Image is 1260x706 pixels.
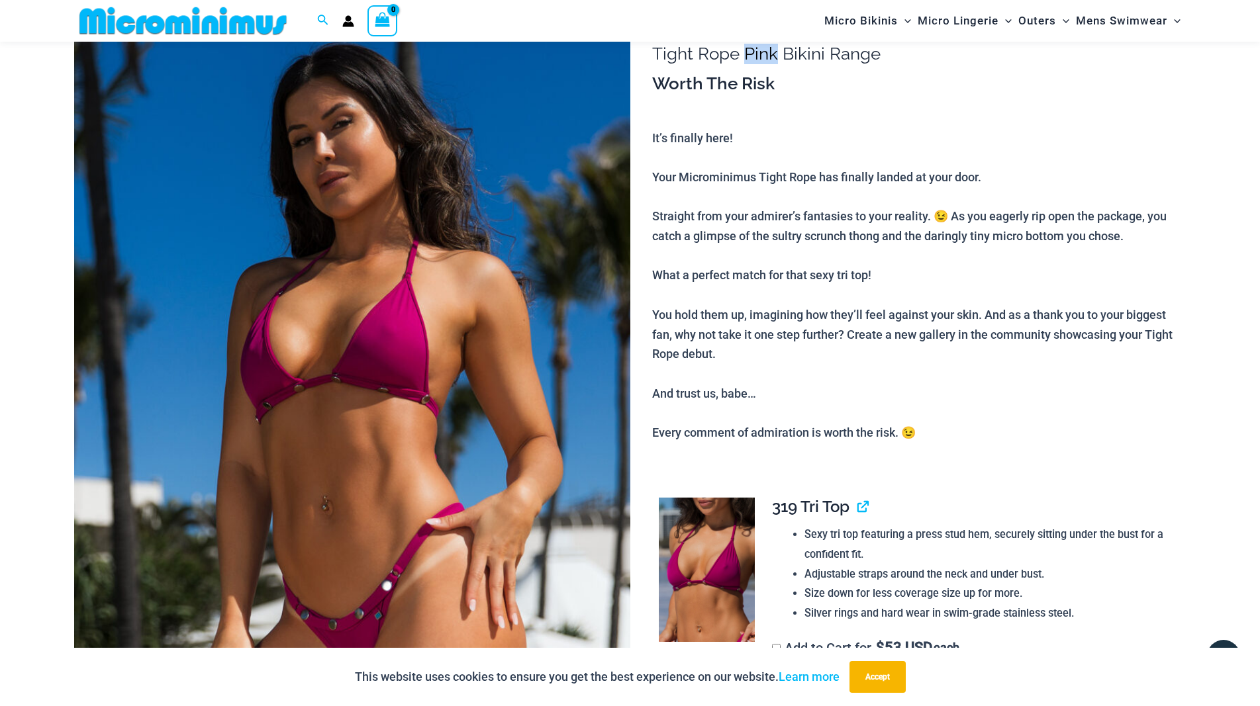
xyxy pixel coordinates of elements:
[821,4,914,38] a: Micro BikinisMenu ToggleMenu Toggle
[804,564,1175,584] li: Adjustable straps around the neck and under bust.
[652,73,1186,95] h3: Worth The Risk
[652,44,1186,64] h1: Tight Rope Pink Bikini Range
[1018,4,1056,38] span: Outers
[849,661,906,693] button: Accept
[367,5,398,36] a: View Shopping Cart, empty
[772,640,959,656] label: Add to Cart for
[914,4,1015,38] a: Micro LingerieMenu ToggleMenu Toggle
[652,128,1186,443] p: It’s finally here! Your Microminimus Tight Rope has finally landed at your door. Straight from yo...
[819,2,1187,40] nav: Site Navigation
[659,498,755,642] img: Tight Rope Pink 319 Top
[898,4,911,38] span: Menu Toggle
[1056,4,1069,38] span: Menu Toggle
[876,641,932,654] span: 53 USD
[876,639,885,656] span: $
[772,497,849,516] span: 319 Tri Top
[342,15,354,27] a: Account icon link
[824,4,898,38] span: Micro Bikinis
[1076,4,1167,38] span: Mens Swimwear
[1167,4,1181,38] span: Menu Toggle
[918,4,998,38] span: Micro Lingerie
[934,641,959,654] span: each
[355,667,840,687] p: This website uses cookies to ensure you get the best experience on our website.
[1015,4,1073,38] a: OutersMenu ToggleMenu Toggle
[998,4,1012,38] span: Menu Toggle
[317,13,329,29] a: Search icon link
[804,603,1175,623] li: Silver rings and hard wear in swim-grade stainless steel.
[74,6,292,36] img: MM SHOP LOGO FLAT
[1073,4,1184,38] a: Mens SwimwearMenu ToggleMenu Toggle
[779,670,840,684] a: Learn more
[772,644,781,652] input: Add to Cart for$53 USD each
[804,584,1175,603] li: Size down for less coverage size up for more.
[804,525,1175,564] li: Sexy tri top featuring a press stud hem, securely sitting under the bust for a confident fit.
